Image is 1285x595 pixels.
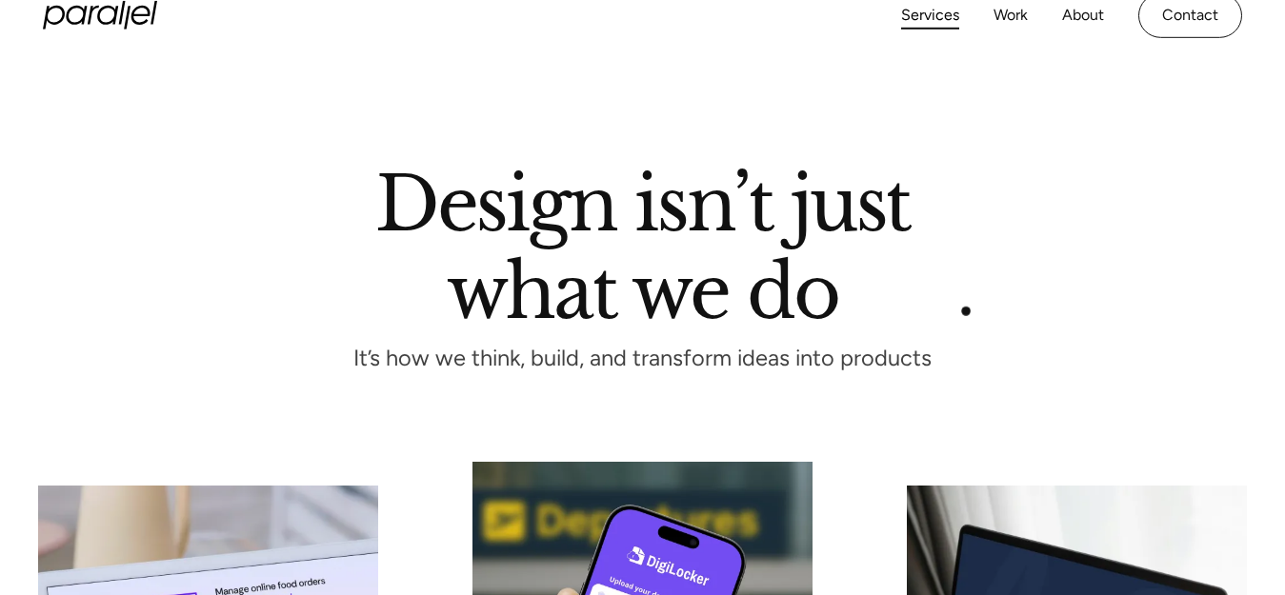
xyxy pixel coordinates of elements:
[43,1,157,30] a: home
[901,2,959,30] a: Services
[316,350,970,367] p: It’s how we think, build, and transform ideas into products
[994,2,1028,30] a: Work
[1062,2,1104,30] a: About
[375,170,911,320] h1: Design isn’t just what we do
